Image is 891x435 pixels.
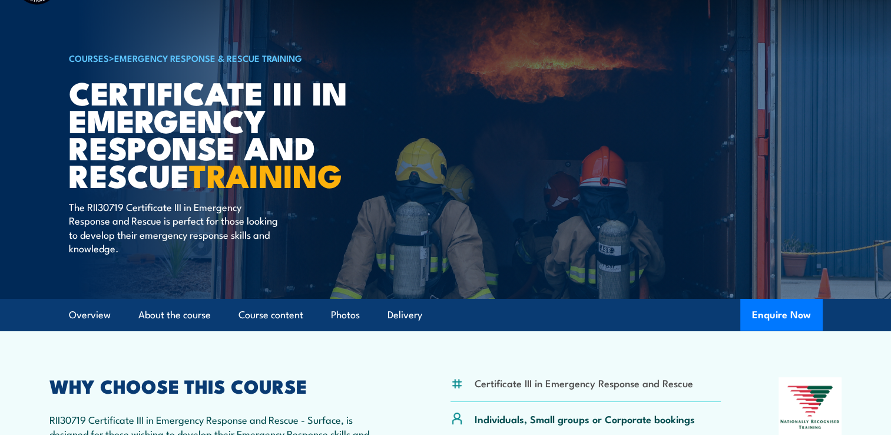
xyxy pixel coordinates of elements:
a: Overview [69,299,111,331]
h6: > [69,51,360,65]
a: Emergency Response & Rescue Training [114,51,302,64]
a: Photos [331,299,360,331]
a: Course content [239,299,303,331]
button: Enquire Now [740,299,823,331]
h1: Certificate III in Emergency Response and Rescue [69,78,360,189]
strong: TRAINING [189,150,342,199]
h2: WHY CHOOSE THIS COURSE [49,377,393,394]
li: Certificate III in Emergency Response and Rescue [475,376,693,390]
a: Delivery [387,299,422,331]
p: The RII30719 Certificate III in Emergency Response and Rescue is perfect for those looking to dev... [69,200,284,255]
a: COURSES [69,51,109,64]
p: Individuals, Small groups or Corporate bookings [475,412,695,426]
a: About the course [138,299,211,331]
